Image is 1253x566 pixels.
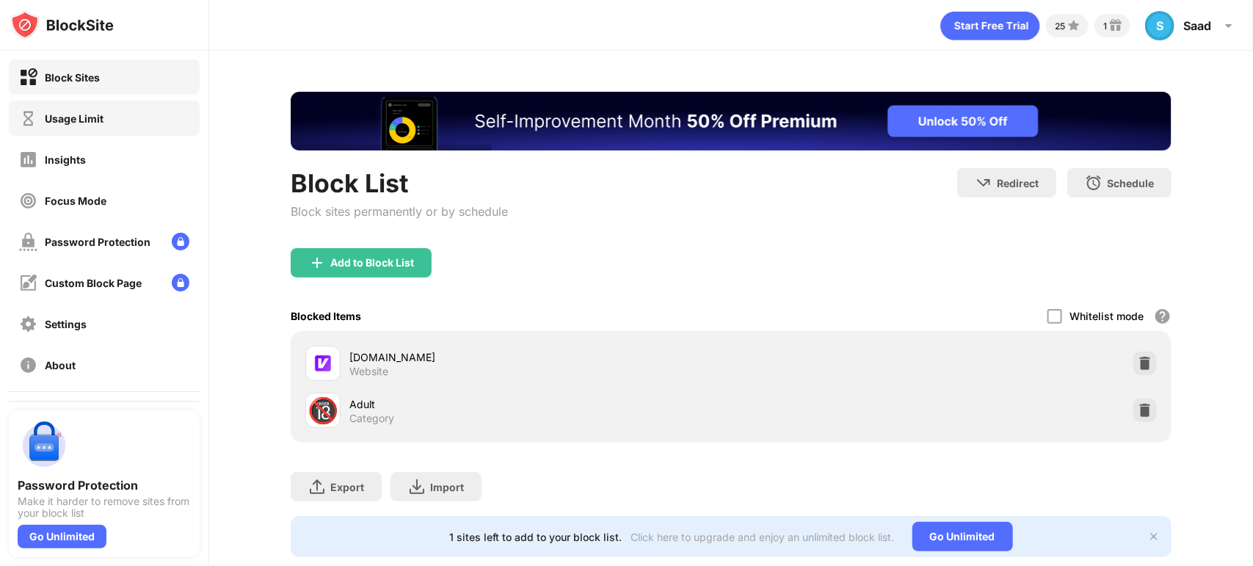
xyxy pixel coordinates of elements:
[291,204,508,219] div: Block sites permanently or by schedule
[19,68,37,87] img: block-on.svg
[10,10,114,40] img: logo-blocksite.svg
[912,522,1013,551] div: Go Unlimited
[349,396,731,412] div: Adult
[19,150,37,169] img: insights-off.svg
[308,396,338,426] div: 🔞
[330,481,364,493] div: Export
[291,168,508,198] div: Block List
[19,109,37,128] img: time-usage-off.svg
[631,531,895,543] div: Click here to upgrade and enjoy an unlimited block list.
[349,412,394,425] div: Category
[19,274,37,292] img: customize-block-page-off.svg
[45,112,103,125] div: Usage Limit
[1145,11,1174,40] div: S
[45,236,150,248] div: Password Protection
[45,318,87,330] div: Settings
[291,310,361,322] div: Blocked Items
[18,525,106,548] div: Go Unlimited
[940,11,1040,40] div: animation
[997,177,1039,189] div: Redirect
[19,233,37,251] img: password-protection-off.svg
[172,274,189,291] img: lock-menu.svg
[314,355,332,372] img: favicons
[330,257,414,269] div: Add to Block List
[1069,310,1144,322] div: Whitelist mode
[1103,21,1107,32] div: 1
[18,496,191,519] div: Make it harder to remove sites from your block list
[19,315,37,333] img: settings-off.svg
[1055,21,1065,32] div: 25
[18,478,191,493] div: Password Protection
[18,419,70,472] img: push-password-protection.svg
[45,153,86,166] div: Insights
[1148,531,1160,543] img: x-button.svg
[349,365,388,378] div: Website
[45,359,76,371] div: About
[19,356,37,374] img: about-off.svg
[45,277,142,289] div: Custom Block Page
[45,71,100,84] div: Block Sites
[19,192,37,210] img: focus-off.svg
[450,531,622,543] div: 1 sites left to add to your block list.
[45,195,106,207] div: Focus Mode
[349,349,731,365] div: [DOMAIN_NAME]
[1065,17,1083,35] img: points-small.svg
[291,92,1172,150] iframe: Banner
[1183,18,1211,33] div: Saad
[1107,17,1125,35] img: reward-small.svg
[430,481,464,493] div: Import
[172,233,189,250] img: lock-menu.svg
[1107,177,1154,189] div: Schedule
